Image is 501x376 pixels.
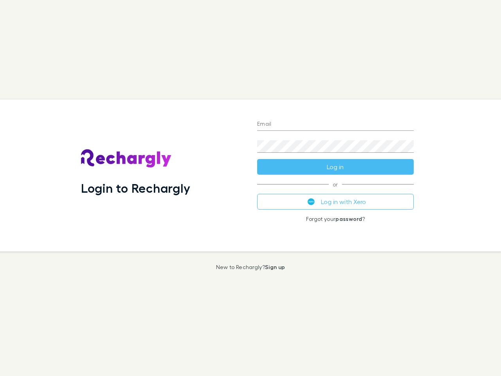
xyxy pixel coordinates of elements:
p: New to Rechargly? [216,264,285,270]
span: or [257,184,414,184]
img: Xero's logo [308,198,315,205]
img: Rechargly's Logo [81,149,172,168]
h1: Login to Rechargly [81,181,190,195]
button: Log in with Xero [257,194,414,210]
a: Sign up [265,264,285,270]
p: Forgot your ? [257,216,414,222]
a: password [335,215,362,222]
button: Log in [257,159,414,175]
